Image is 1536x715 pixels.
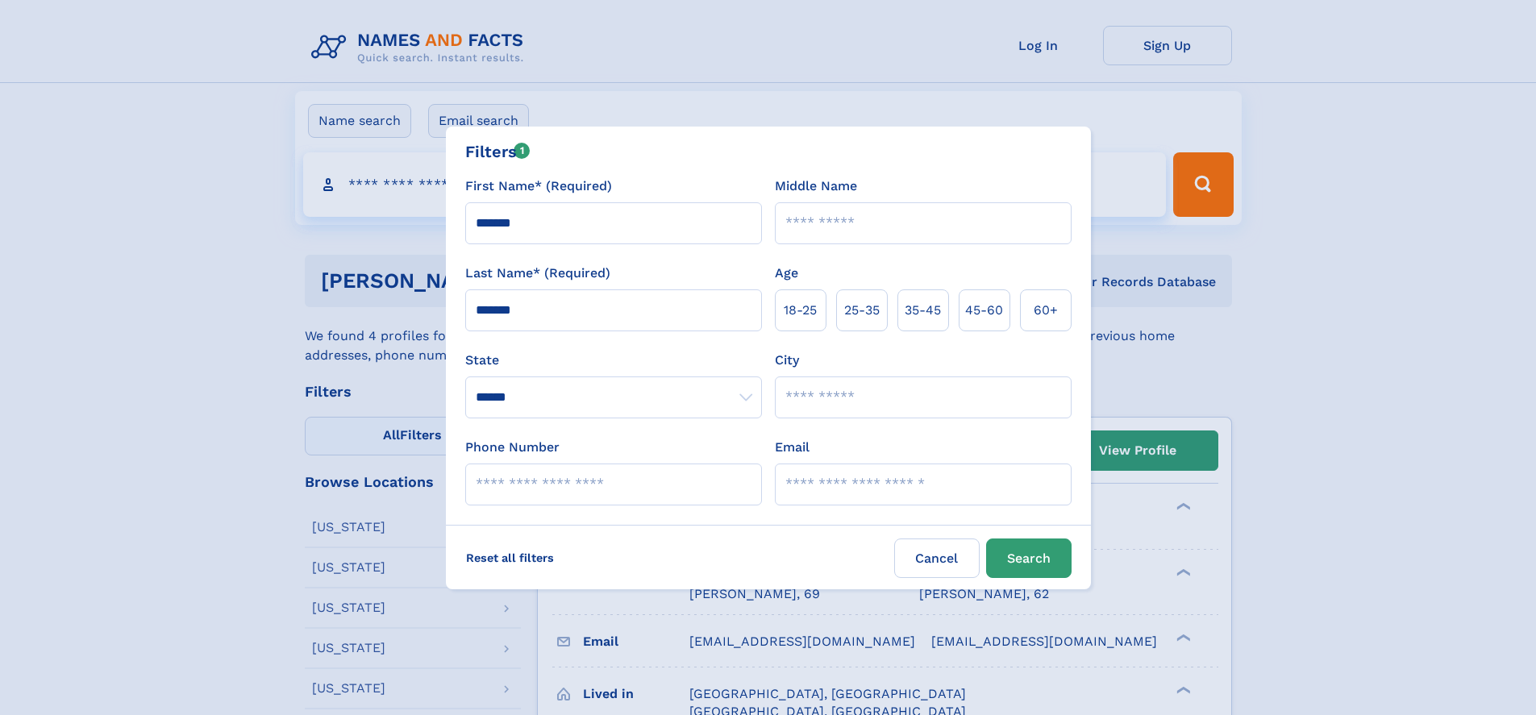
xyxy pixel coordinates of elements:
[905,301,941,320] span: 35‑45
[465,139,531,164] div: Filters
[1034,301,1058,320] span: 60+
[784,301,817,320] span: 18‑25
[465,264,610,283] label: Last Name* (Required)
[775,438,810,457] label: Email
[456,538,564,577] label: Reset all filters
[465,351,762,370] label: State
[775,177,857,196] label: Middle Name
[844,301,880,320] span: 25‑35
[775,264,798,283] label: Age
[465,438,560,457] label: Phone Number
[465,177,612,196] label: First Name* (Required)
[986,538,1072,578] button: Search
[894,538,980,578] label: Cancel
[965,301,1003,320] span: 45‑60
[775,351,799,370] label: City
